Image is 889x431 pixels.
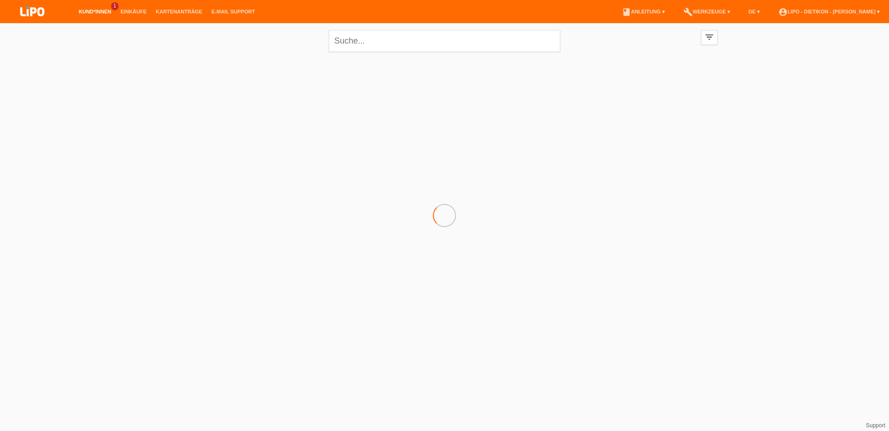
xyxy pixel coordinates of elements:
[704,32,714,42] i: filter_list
[151,9,207,14] a: Kartenanträge
[9,19,56,26] a: LIPO pay
[679,9,735,14] a: buildWerkzeuge ▾
[683,7,693,17] i: build
[866,422,885,429] a: Support
[774,9,884,14] a: account_circleLIPO - Dietikon - [PERSON_NAME] ▾
[744,9,764,14] a: DE ▾
[329,30,560,52] input: Suche...
[116,9,151,14] a: Einkäufe
[778,7,788,17] i: account_circle
[622,7,631,17] i: book
[111,2,119,10] span: 1
[207,9,260,14] a: E-Mail Support
[74,9,116,14] a: Kund*innen
[617,9,670,14] a: bookAnleitung ▾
